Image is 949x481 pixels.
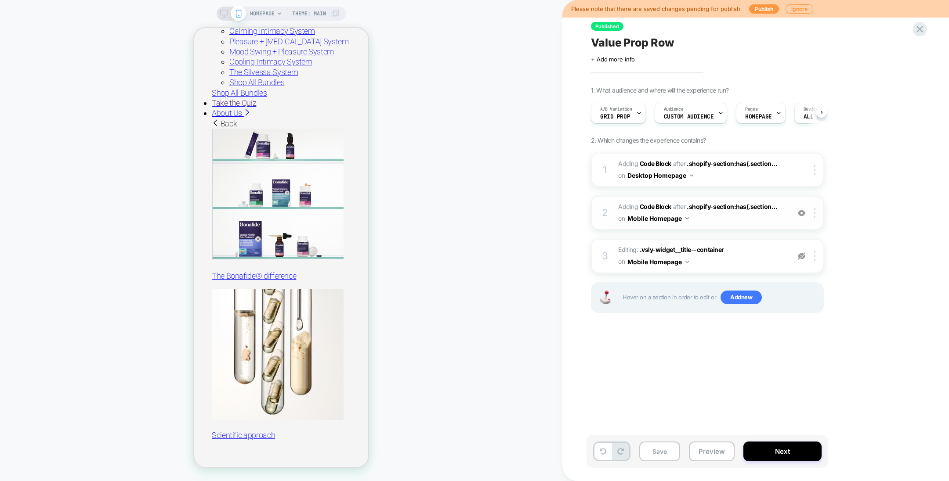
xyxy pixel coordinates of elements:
span: AFTER [673,203,686,210]
span: on [618,256,625,267]
button: Preview [689,442,735,461]
span: Audience [664,106,684,112]
img: down arrow [690,174,693,176]
img: eye [798,252,805,260]
span: About Us [18,80,48,90]
div: 1 [601,161,609,179]
span: Custom Audience [664,114,714,120]
a: Cooling Intimacy System [35,29,118,38]
span: Grid Prop [600,114,630,120]
span: .shopify-section:has(.section... [687,203,777,210]
a: About Us [18,80,57,90]
span: Hover on a section in order to edit or [623,291,819,305]
p: Scientific approach [18,402,174,412]
p: The Bonafide® difference [18,243,174,253]
button: Ignore [786,4,813,14]
img: close [814,208,815,218]
a: Scientific approach Scientific approach [18,261,174,413]
a: Shop All Bundles [35,50,90,59]
b: Code Block [640,203,671,210]
img: Joystick [596,291,614,304]
button: Desktop Homepage [627,169,693,182]
span: Pages [745,106,757,112]
span: Adding [618,160,671,167]
span: ALL DEVICES [804,114,840,120]
b: Code Block [640,160,671,167]
span: Editing : [618,244,786,268]
span: Devices [804,106,821,112]
a: The Bonafide® difference The Bonafide® difference [18,101,174,253]
a: Pleasure + [MEDICAL_DATA] System [35,9,154,18]
span: Back [18,91,43,100]
img: down arrow [685,261,689,263]
img: crossed eye [798,209,805,217]
a: Take the Quiz [18,70,62,79]
button: Save [639,442,680,461]
button: Next [743,442,822,461]
span: HOMEPAGE [745,114,772,120]
button: Publish [749,4,779,14]
img: down arrow [685,217,689,219]
span: on [618,213,625,224]
span: AFTER [673,160,686,167]
span: 1. What audience and where will the experience run? [591,86,728,94]
img: The Bonafide® difference [18,101,149,232]
a: Mood Swing + Pleasure System [35,19,140,28]
img: close [814,165,815,175]
span: A/B Variation [600,106,632,112]
div: 3 [601,248,609,265]
span: Theme: MAIN [292,7,326,21]
span: Adding [618,203,671,210]
span: .shopify-section:has(.section... [687,160,777,167]
span: Value Prop Row [591,36,674,49]
span: 2. Which changes the experience contains? [591,136,706,144]
span: Add new [721,291,762,305]
a: Shop All Bundles [18,60,72,69]
span: Published [591,22,623,31]
span: on [618,170,625,181]
div: 2 [601,204,609,222]
span: HOMEPAGE [250,7,275,21]
span: + Add more info [591,56,635,63]
img: Scientific approach [18,261,149,392]
button: Mobile Homepage [627,212,689,225]
span: .vsly-widget__title--container [640,246,724,253]
button: Mobile Homepage [627,255,689,268]
a: The Silvessa System [35,39,104,49]
img: close [814,251,815,261]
